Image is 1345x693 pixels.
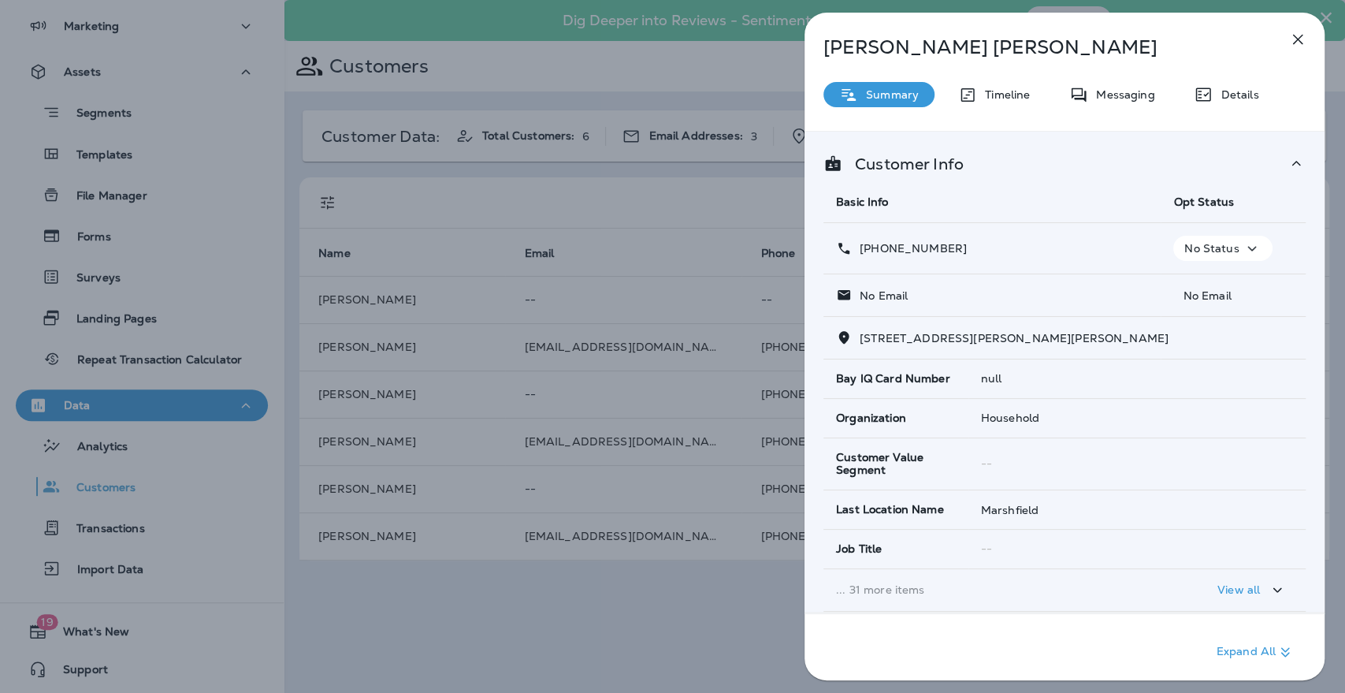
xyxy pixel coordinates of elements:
span: [STREET_ADDRESS][PERSON_NAME][PERSON_NAME] [860,331,1169,345]
p: Messaging [1088,88,1154,101]
p: No Status [1184,242,1239,255]
p: No Email [1173,289,1293,302]
p: [PERSON_NAME] [PERSON_NAME] [823,36,1254,58]
p: No Email [852,289,908,302]
span: null [981,371,1002,386]
button: View all [1211,576,1293,605]
span: -- [981,456,992,471]
p: Timeline [977,88,1030,101]
p: Customer Info [842,158,964,170]
button: Expand All [1210,638,1301,666]
span: Opt Status [1173,195,1233,209]
p: Summary [858,88,919,101]
p: ... 31 more items [836,583,1148,596]
span: Customer Value Segment [836,451,956,478]
p: Details [1213,88,1258,101]
span: Organization [836,412,906,425]
p: Expand All [1217,643,1295,661]
span: Bay IQ Card Number [836,372,950,386]
p: [PHONE_NUMBER] [852,242,967,255]
button: No Status [1173,236,1272,261]
span: Last Location Name [836,503,944,516]
span: Household [981,411,1039,425]
span: Job Title [836,542,882,556]
span: Marshfield [981,503,1038,517]
p: View all [1217,583,1260,596]
span: Basic Info [836,195,888,209]
span: -- [981,542,992,556]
